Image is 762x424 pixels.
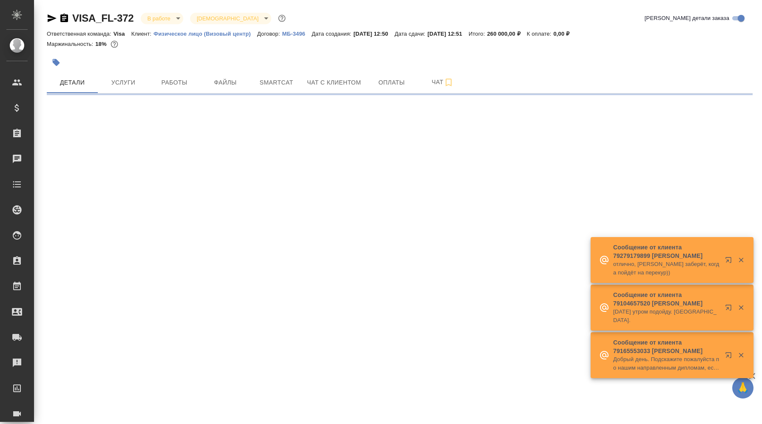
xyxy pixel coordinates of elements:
p: 0,00 ₽ [553,31,576,37]
button: Закрыть [732,256,750,264]
a: МБ-3496 [282,30,311,37]
p: Сообщение от клиента 79279179899 [PERSON_NAME] [613,243,719,260]
button: Добавить тэг [47,53,65,72]
a: Физическое лицо (Визовый центр) [154,30,257,37]
button: Открыть в новой вкладке [720,252,740,272]
div: В работе [141,13,183,24]
p: 260 000,00 ₽ [487,31,526,37]
span: Smartcat [256,77,297,88]
span: Файлы [205,77,246,88]
p: Сообщение от клиента 79165553033 [PERSON_NAME] [613,338,719,355]
p: отлично, [PERSON_NAME] заберёт, когда пойдёт на перекур)) [613,260,719,277]
span: [PERSON_NAME] детали заказа [645,14,729,23]
span: Детали [52,77,93,88]
p: Дата сдачи: [395,31,427,37]
p: Договор: [257,31,282,37]
p: Добрый день. Подскажите пожалуйста по нашим направленным дипломам, если ли движения? [613,355,719,372]
p: [DATE] 12:50 [353,31,395,37]
svg: Подписаться [444,77,454,88]
p: Сообщение от клиента 79104657520 [PERSON_NAME] [613,291,719,308]
p: [DATE] утром подойду. [GEOGRAPHIC_DATA]. [613,308,719,325]
p: Маржинальность: [47,41,95,47]
span: Работы [154,77,195,88]
span: Услуги [103,77,144,88]
p: Visa [114,31,131,37]
button: 178000.00 RUB; [109,39,120,50]
p: Клиент: [131,31,154,37]
button: Скопировать ссылку [59,13,69,23]
p: К оплате: [527,31,554,37]
p: Итого: [469,31,487,37]
p: Дата создания: [312,31,353,37]
p: Физическое лицо (Визовый центр) [154,31,257,37]
div: В работе [190,13,271,24]
span: Чат с клиентом [307,77,361,88]
p: 18% [95,41,108,47]
button: Закрыть [732,351,750,359]
p: [DATE] 12:51 [427,31,469,37]
button: Открыть в новой вкладке [720,299,740,319]
button: Закрыть [732,304,750,311]
span: Чат [422,77,463,88]
button: Доп статусы указывают на важность/срочность заказа [276,13,287,24]
p: Ответственная команда: [47,31,114,37]
button: Скопировать ссылку для ЯМессенджера [47,13,57,23]
a: VISA_FL-372 [72,12,134,24]
button: [DEMOGRAPHIC_DATA] [194,15,261,22]
p: МБ-3496 [282,31,311,37]
span: Оплаты [371,77,412,88]
button: В работе [145,15,173,22]
button: Открыть в новой вкладке [720,347,740,367]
